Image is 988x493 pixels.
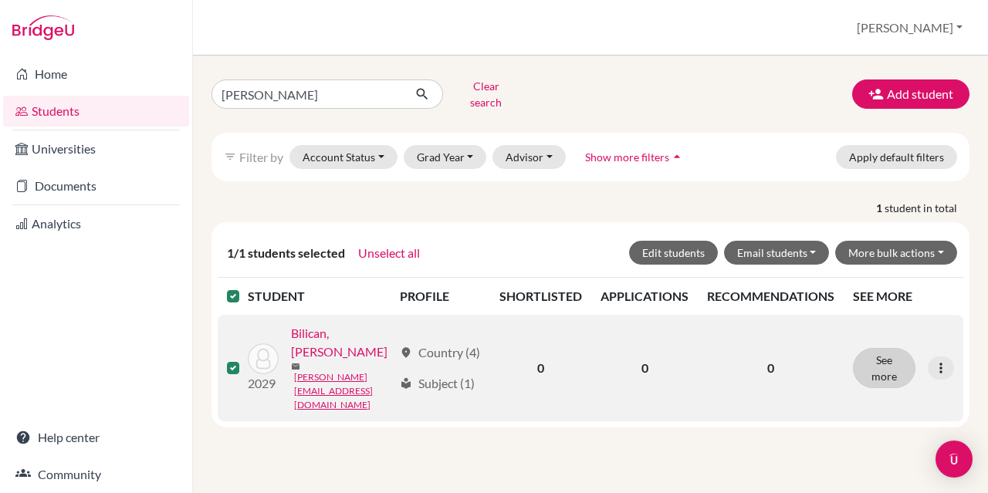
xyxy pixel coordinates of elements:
div: Country (4) [400,343,480,362]
div: Subject (1) [400,374,475,393]
input: Find student by name... [211,79,403,109]
a: Documents [3,171,189,201]
a: Community [3,459,189,490]
button: Add student [852,79,969,109]
a: Universities [3,133,189,164]
td: 0 [490,315,591,421]
span: Filter by [239,150,283,164]
span: student in total [885,200,969,216]
th: PROFILE [391,278,490,315]
button: See more [853,348,915,388]
th: SEE MORE [844,278,963,315]
button: Apply default filters [836,145,957,169]
a: Help center [3,422,189,453]
span: Show more filters [585,150,669,164]
td: 0 [591,315,698,421]
th: STUDENT [248,278,391,315]
i: filter_list [224,150,236,163]
a: Bilican, [PERSON_NAME] [291,324,393,361]
button: [PERSON_NAME] [850,13,969,42]
img: Bridge-U [12,15,74,40]
button: Show more filtersarrow_drop_up [572,145,698,169]
button: Unselect all [357,243,421,263]
button: Grad Year [404,145,487,169]
p: 2029 [248,374,279,393]
div: Open Intercom Messenger [936,441,973,478]
strong: 1 [876,200,885,216]
th: RECOMMENDATIONS [698,278,844,315]
span: 1/1 students selected [227,244,345,262]
button: More bulk actions [835,241,957,265]
button: Email students [724,241,830,265]
th: SHORTLISTED [490,278,591,315]
span: location_on [400,346,412,359]
button: Advisor [492,145,566,169]
span: local_library [400,377,412,390]
img: Bilican, Baran [248,343,279,374]
button: Account Status [289,145,398,169]
button: Clear search [443,74,529,114]
a: Home [3,59,189,89]
p: 0 [707,359,834,377]
a: Students [3,96,189,127]
th: APPLICATIONS [591,278,698,315]
button: Edit students [629,241,718,265]
span: mail [291,362,300,371]
a: Analytics [3,208,189,239]
a: [PERSON_NAME][EMAIL_ADDRESS][DOMAIN_NAME] [294,370,393,412]
i: arrow_drop_up [669,149,685,164]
